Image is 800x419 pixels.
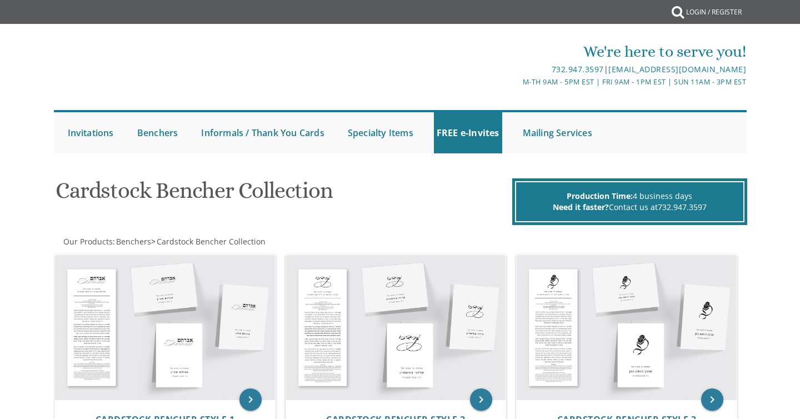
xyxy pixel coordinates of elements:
[151,236,266,247] span: >
[286,255,506,400] img: Cardstock Bencher Style 2
[517,255,737,400] img: Cardstock Bencher Style 3
[285,63,746,76] div: |
[553,202,609,212] span: Need it faster?
[156,236,266,247] a: Cardstock Bencher Collection
[157,236,266,247] span: Cardstock Bencher Collection
[345,112,416,153] a: Specialty Items
[239,388,262,411] a: keyboard_arrow_right
[56,178,509,211] h1: Cardstock Bencher Collection
[567,191,633,201] span: Production Time:
[552,64,604,74] a: 732.947.3597
[608,64,746,74] a: [EMAIL_ADDRESS][DOMAIN_NAME]
[470,388,492,411] a: keyboard_arrow_right
[515,181,744,222] div: 4 business days Contact us at
[62,236,113,247] a: Our Products
[434,112,502,153] a: FREE e-Invites
[285,76,746,88] div: M-Th 9am - 5pm EST | Fri 9am - 1pm EST | Sun 11am - 3pm EST
[55,255,275,400] img: Cardstock Bencher Style 1
[134,112,181,153] a: Benchers
[54,236,401,247] div: :
[285,41,746,63] div: We're here to serve you!
[198,112,327,153] a: Informals / Thank You Cards
[701,388,723,411] a: keyboard_arrow_right
[520,112,595,153] a: Mailing Services
[65,112,117,153] a: Invitations
[115,236,151,247] a: Benchers
[116,236,151,247] span: Benchers
[658,202,707,212] a: 732.947.3597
